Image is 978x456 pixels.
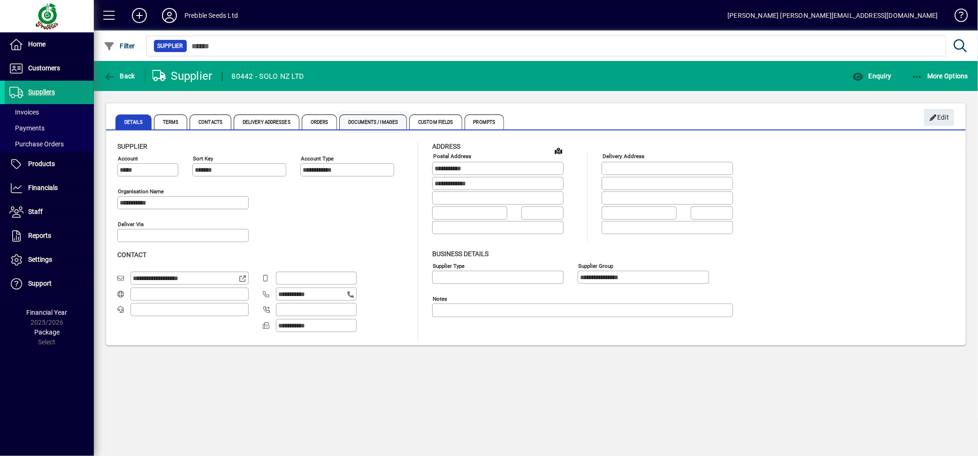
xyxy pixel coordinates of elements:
[432,250,489,258] span: Business details
[578,262,613,269] mat-label: Supplier group
[154,114,188,129] span: Terms
[193,155,213,162] mat-label: Sort key
[433,262,465,269] mat-label: Supplier type
[924,109,954,126] button: Edit
[9,108,39,116] span: Invoices
[117,251,146,258] span: Contact
[118,188,164,195] mat-label: Organisation name
[850,68,894,84] button: Enquiry
[5,57,94,80] a: Customers
[154,7,184,24] button: Profile
[433,295,447,302] mat-label: Notes
[104,72,135,80] span: Back
[947,2,966,32] a: Knowledge Base
[432,143,460,150] span: Address
[5,136,94,152] a: Purchase Orders
[5,152,94,176] a: Products
[104,42,135,50] span: Filter
[929,110,949,125] span: Edit
[28,256,52,263] span: Settings
[115,114,152,129] span: Details
[409,114,462,129] span: Custom Fields
[184,8,238,23] div: Prebble Seeds Ltd
[5,200,94,224] a: Staff
[94,68,145,84] app-page-header-button: Back
[28,280,52,287] span: Support
[911,72,969,80] span: More Options
[158,41,183,51] span: Supplier
[28,160,55,167] span: Products
[28,184,58,191] span: Financials
[124,7,154,24] button: Add
[101,38,138,54] button: Filter
[727,8,938,23] div: [PERSON_NAME] [PERSON_NAME][EMAIL_ADDRESS][DOMAIN_NAME]
[101,68,138,84] button: Back
[5,120,94,136] a: Payments
[27,309,68,316] span: Financial Year
[28,232,51,239] span: Reports
[5,176,94,200] a: Financials
[5,224,94,248] a: Reports
[5,272,94,296] a: Support
[9,124,45,132] span: Payments
[190,114,231,129] span: Contacts
[232,69,304,84] div: 80442 - SOLO NZ LTD
[117,143,147,150] span: Supplier
[118,155,138,162] mat-label: Account
[5,104,94,120] a: Invoices
[153,68,213,84] div: Supplier
[28,88,55,96] span: Suppliers
[339,114,407,129] span: Documents / Images
[34,328,60,336] span: Package
[118,221,144,228] mat-label: Deliver via
[909,68,971,84] button: More Options
[28,40,46,48] span: Home
[234,114,299,129] span: Delivery Addresses
[28,208,43,215] span: Staff
[5,248,94,272] a: Settings
[465,114,504,129] span: Prompts
[5,33,94,56] a: Home
[551,143,566,158] a: View on map
[301,155,334,162] mat-label: Account Type
[9,140,64,148] span: Purchase Orders
[852,72,891,80] span: Enquiry
[302,114,337,129] span: Orders
[28,64,60,72] span: Customers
